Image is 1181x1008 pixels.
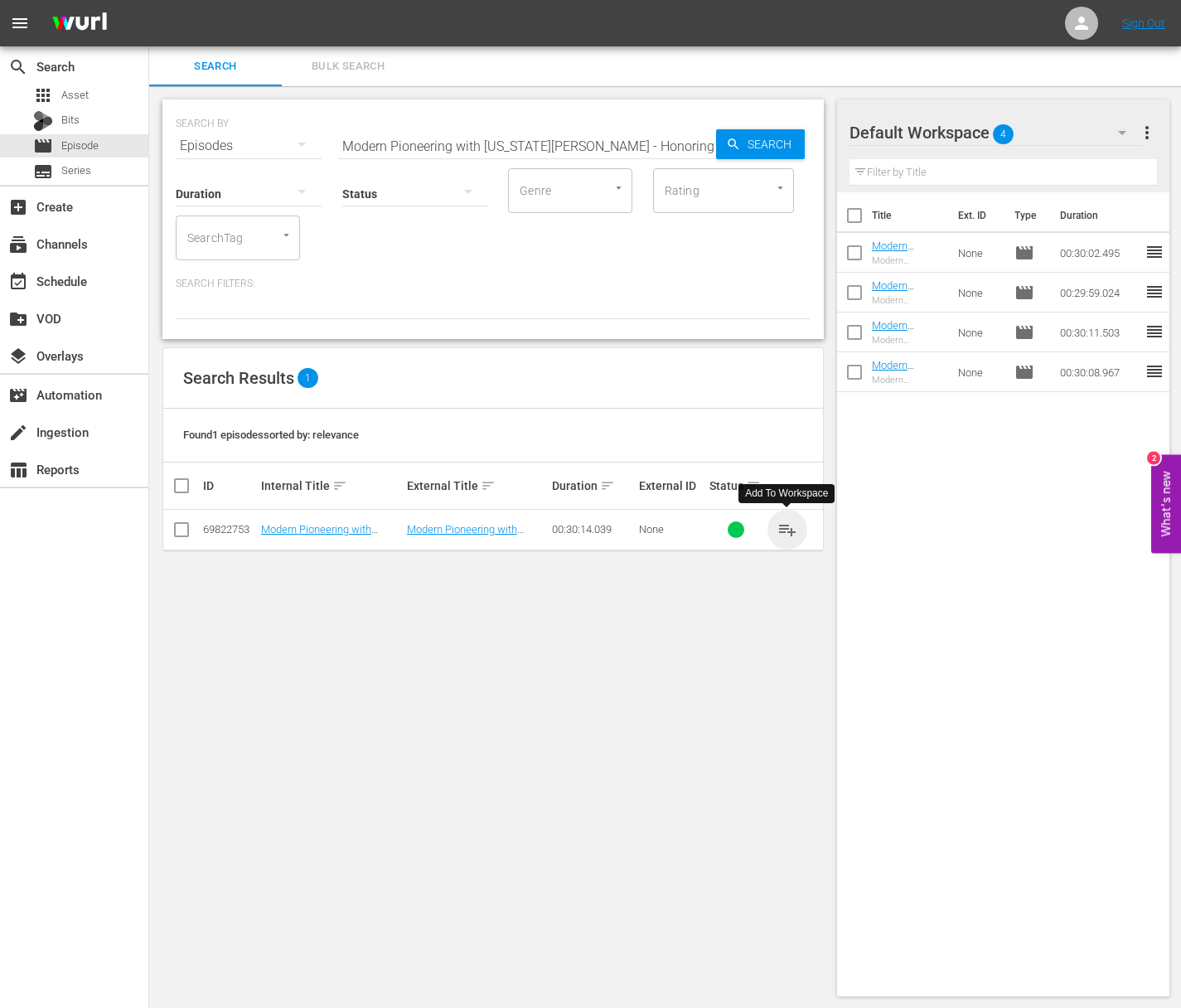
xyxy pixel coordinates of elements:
[1014,362,1034,382] span: Episode
[176,277,811,291] p: Search Filters:
[61,138,99,154] span: Episode
[872,375,945,385] div: Modern Pioneering with [US_STATE][PERSON_NAME] - Copper and Chocolate
[292,57,404,76] span: Bulk Search
[872,359,944,434] a: Modern Pioneering with [US_STATE][PERSON_NAME] - Copper and Chocolate
[1014,322,1034,342] span: Episode
[1014,243,1034,263] span: Episode
[1122,17,1165,30] a: Sign Out
[552,523,634,535] div: 00:30:14.039
[951,273,1008,313] td: None
[872,192,948,239] th: Title
[8,272,28,292] span: Schedule
[1145,242,1164,262] span: reorder
[872,255,945,266] div: Modern Pioneering with [US_STATE][PERSON_NAME] - From Earth to Art
[849,109,1143,156] div: Default Workspace
[716,129,805,159] button: Search
[872,240,944,314] a: Modern Pioneering with [US_STATE][PERSON_NAME] - From Earth to Art
[8,235,28,254] span: Channels
[1014,283,1034,303] span: Episode
[741,129,805,159] span: Search
[1151,455,1181,554] button: Open Feedback Widget
[777,520,797,540] span: playlist_add
[183,429,359,441] span: Found 1 episodes sorted by: relevance
[746,478,761,493] span: sort
[8,197,28,217] span: Create
[8,346,28,366] span: Overlays
[1145,361,1164,381] span: reorder
[61,112,80,128] span: Bits
[1053,233,1145,273] td: 00:30:02.495
[639,523,704,535] div: None
[951,352,1008,392] td: None
[1145,282,1164,302] span: reorder
[40,4,119,43] img: ans4CAIJ8jUAAAAAAAAAAAAAAAAAAAAAAAAgQb4GAAAAAAAAAAAAAAAAAAAAAAAAJMjXAAAAAAAAAAAAAAAAAAAAAAAAgAT5G...
[10,13,30,33] span: menu
[481,478,496,493] span: sort
[993,117,1014,152] span: 4
[261,476,401,496] div: Internal Title
[8,385,28,405] span: Automation
[8,309,28,329] span: VOD
[61,87,89,104] span: Asset
[1137,113,1157,153] button: more_vert
[639,479,704,492] div: External ID
[8,423,28,443] span: Ingestion
[1050,192,1150,239] th: Duration
[33,136,53,156] span: Episode
[203,523,256,535] div: 69822753
[203,479,256,492] div: ID
[872,279,944,354] a: Modern Pioneering with [US_STATE][PERSON_NAME] - Earth, Women, Fire
[948,192,1005,239] th: Ext. ID
[611,180,627,196] button: Open
[767,510,807,550] button: playlist_add
[183,368,294,388] span: Search Results
[61,162,91,179] span: Series
[1053,352,1145,392] td: 00:30:08.967
[772,180,788,196] button: Open
[1053,273,1145,313] td: 00:29:59.024
[600,478,615,493] span: sort
[951,233,1008,273] td: None
[278,227,294,243] button: Open
[872,335,945,346] div: Modern Pioneering with [US_STATE][PERSON_NAME], Tea, Chi
[159,57,272,76] span: Search
[1004,192,1050,239] th: Type
[1147,452,1160,465] div: 2
[552,476,634,496] div: Duration
[407,523,547,573] a: Modern Pioneering with [US_STATE][PERSON_NAME] - Honoring Your History by Serving the Community
[407,476,547,496] div: External Title
[261,523,401,573] a: Modern Pioneering with [US_STATE][PERSON_NAME] - Honoring Your History by Serving the Community
[1145,322,1164,342] span: reorder
[298,368,318,388] span: 1
[33,162,53,182] span: Series
[8,460,28,480] span: Reports
[1053,313,1145,352] td: 00:30:11.503
[8,57,28,77] span: Search
[745,487,828,501] div: Add To Workspace
[1137,123,1157,143] span: more_vert
[872,319,944,381] a: Modern Pioneering with [US_STATE][PERSON_NAME], Tea, Chi
[33,85,53,105] span: Asset
[951,313,1008,352] td: None
[709,476,762,496] div: Status
[332,478,347,493] span: sort
[872,295,945,306] div: Modern Pioneering with [US_STATE][PERSON_NAME] - Earth, Women, Fire
[176,123,322,169] div: Episodes
[33,111,53,131] div: Bits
